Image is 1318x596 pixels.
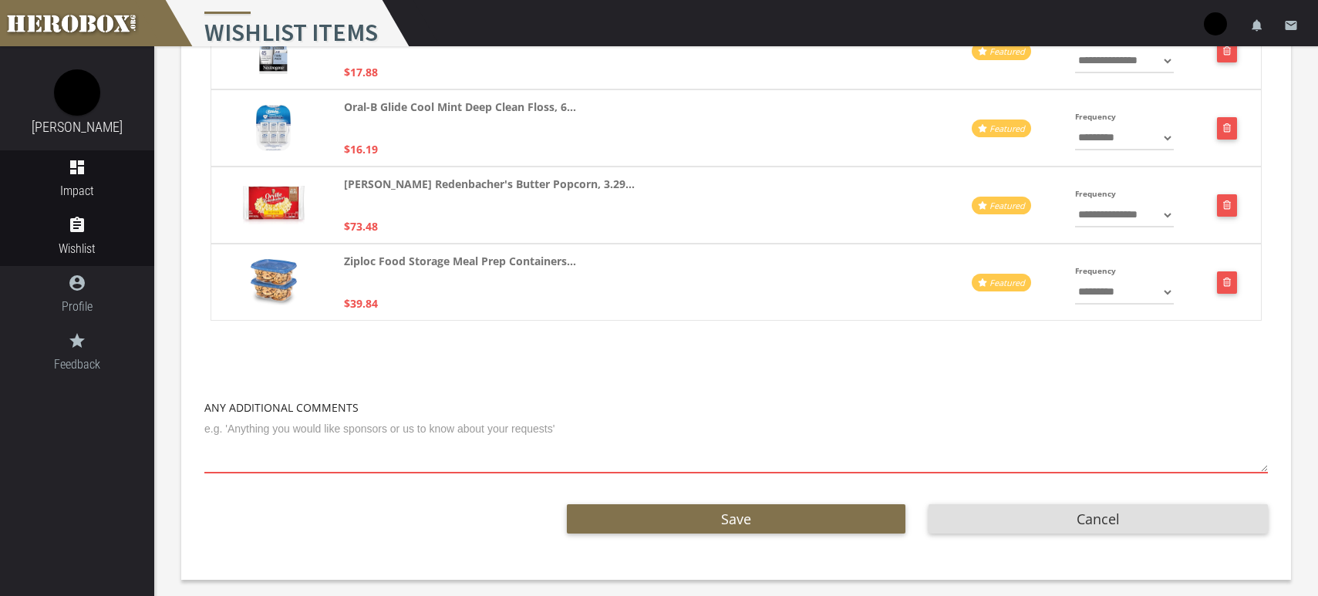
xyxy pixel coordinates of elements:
[1075,262,1116,280] label: Frequency
[344,295,378,312] p: $39.84
[1075,108,1116,126] label: Frequency
[68,216,86,234] i: assignment
[344,98,576,116] strong: Oral-B Glide Cool Mint Deep Clean Floss, 6...
[251,259,297,305] img: 81hUeoYICaL._AC_UL320_.jpg
[32,119,123,135] a: [PERSON_NAME]
[258,28,289,74] img: 71nImdv7aPL._AC_UL320_.jpg
[1250,19,1264,32] i: notifications
[989,123,1025,134] i: Featured
[344,252,576,270] strong: Ziploc Food Storage Meal Prep Containers...
[344,63,378,81] p: $17.88
[1204,12,1227,35] img: user-image
[721,510,751,528] span: Save
[344,217,378,235] p: $73.48
[243,186,305,225] img: 71dUV2QHaiL._AC_UL320_.jpg
[989,200,1025,211] i: Featured
[256,105,290,151] img: 61xcsiSxu4L._AC_UL320_.jpg
[929,504,1268,534] button: Cancel
[1075,185,1116,203] label: Frequency
[54,69,100,116] img: image
[567,504,906,534] button: Save
[989,277,1025,288] i: Featured
[344,175,635,193] strong: [PERSON_NAME] Redenbacher's Butter Popcorn, 3.29...
[204,399,359,416] label: Any Additional Comments
[989,45,1025,57] i: Featured
[1284,19,1298,32] i: email
[344,140,378,158] p: $16.19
